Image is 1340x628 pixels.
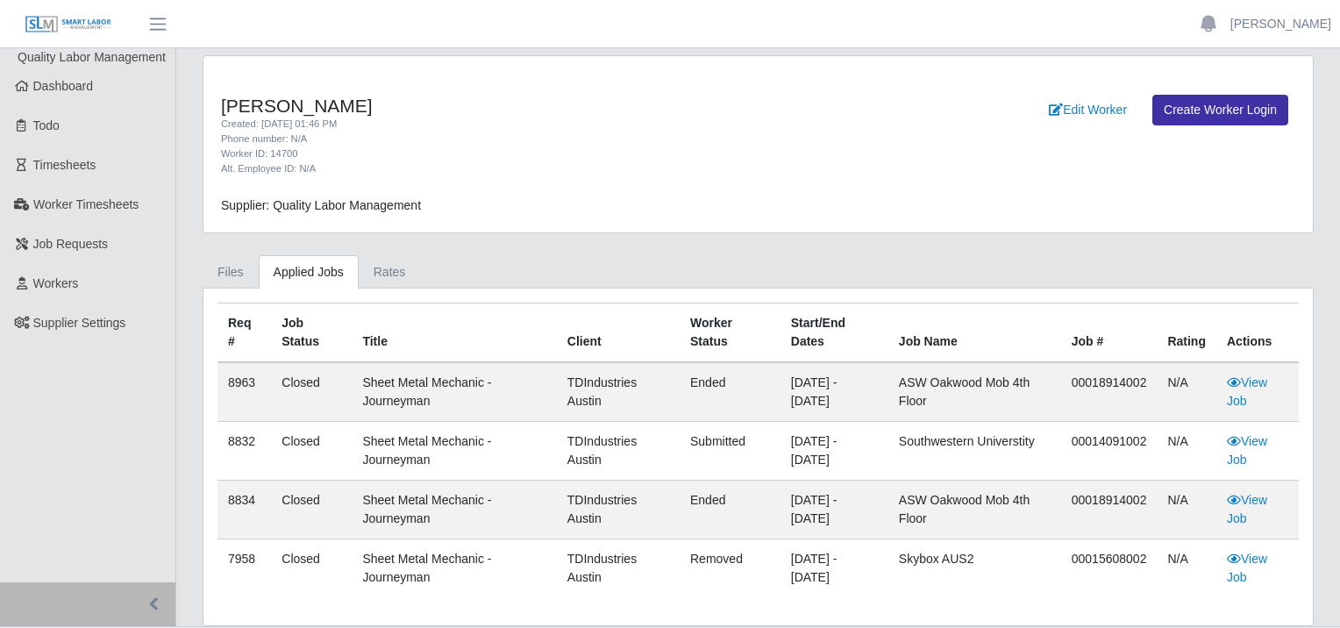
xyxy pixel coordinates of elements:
span: Workers [33,276,79,290]
th: Start/End Dates [780,303,888,363]
span: Worker Timesheets [33,197,139,211]
td: Southwestern Universtity [888,422,1061,481]
span: Todo [33,118,60,132]
span: Quality Labor Management [18,50,166,64]
td: 00014091002 [1061,422,1158,481]
div: Created: [DATE] 01:46 PM [221,117,837,132]
td: N/A [1157,539,1216,598]
td: ended [680,362,780,422]
td: [DATE] - [DATE] [780,422,888,481]
div: Alt. Employee ID: N/A [221,161,837,176]
td: 8832 [217,422,271,481]
td: Sheet Metal Mechanic - Journeyman [352,539,556,598]
td: 00018914002 [1061,362,1158,422]
td: N/A [1157,362,1216,422]
td: ASW Oakwood Mob 4th Floor [888,481,1061,539]
td: Skybox AUS2 [888,539,1061,598]
th: Worker Status [680,303,780,363]
a: View Job [1227,434,1267,467]
td: Closed [271,362,352,422]
td: ASW Oakwood Mob 4th Floor [888,362,1061,422]
td: N/A [1157,422,1216,481]
td: N/A [1157,481,1216,539]
a: Applied Jobs [259,255,359,289]
h4: [PERSON_NAME] [221,95,837,117]
div: Worker ID: 14700 [221,146,837,161]
th: Req # [217,303,271,363]
td: TDIndustries Austin [557,481,680,539]
td: 00018914002 [1061,481,1158,539]
td: 8963 [217,362,271,422]
span: Dashboard [33,79,94,93]
td: TDIndustries Austin [557,362,680,422]
a: View Job [1227,375,1267,408]
a: Files [203,255,259,289]
td: Sheet Metal Mechanic - Journeyman [352,422,556,481]
a: View Job [1227,552,1267,584]
th: Rating [1157,303,1216,363]
span: Timesheets [33,158,96,172]
td: [DATE] - [DATE] [780,362,888,422]
td: Sheet Metal Mechanic - Journeyman [352,481,556,539]
td: Closed [271,539,352,598]
img: SLM Logo [25,15,112,34]
td: 8834 [217,481,271,539]
div: Phone number: N/A [221,132,837,146]
td: TDIndustries Austin [557,422,680,481]
td: Closed [271,422,352,481]
td: TDIndustries Austin [557,539,680,598]
th: Job Status [271,303,352,363]
td: removed [680,539,780,598]
td: [DATE] - [DATE] [780,481,888,539]
a: Edit Worker [1037,95,1138,125]
a: [PERSON_NAME] [1230,15,1331,33]
td: Closed [271,481,352,539]
th: Job Name [888,303,1061,363]
span: Supplier: Quality Labor Management [221,198,421,212]
td: [DATE] - [DATE] [780,539,888,598]
th: Actions [1216,303,1299,363]
td: submitted [680,422,780,481]
a: Rates [359,255,421,289]
td: 7958 [217,539,271,598]
th: Client [557,303,680,363]
td: Sheet Metal Mechanic - Journeyman [352,362,556,422]
th: Job # [1061,303,1158,363]
td: ended [680,481,780,539]
a: View Job [1227,493,1267,525]
a: Create Worker Login [1152,95,1288,125]
th: Title [352,303,556,363]
span: Job Requests [33,237,109,251]
td: 00015608002 [1061,539,1158,598]
span: Supplier Settings [33,316,126,330]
